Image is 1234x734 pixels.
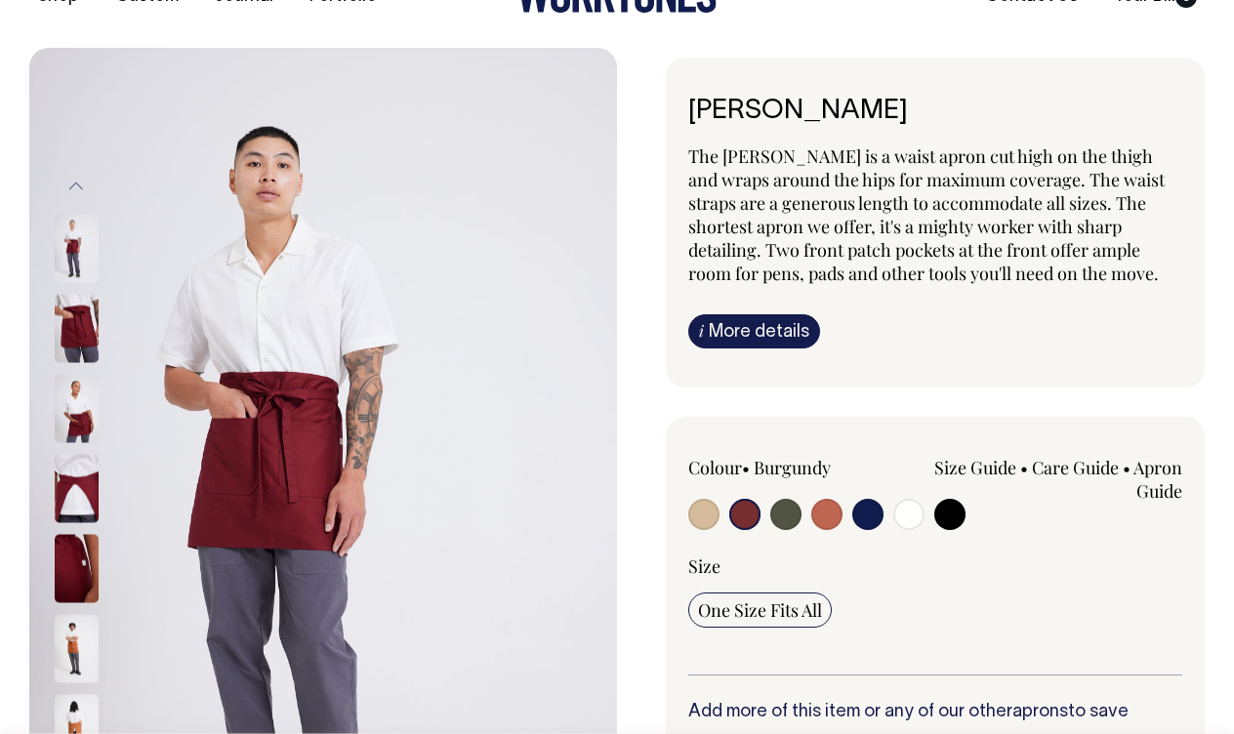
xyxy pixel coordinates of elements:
[1020,456,1028,479] span: •
[55,615,99,683] img: rust
[934,456,1016,479] a: Size Guide
[688,703,1182,722] h6: Add more of this item or any of our other to save
[55,535,99,603] img: burgundy
[688,592,832,628] input: One Size Fits All
[1133,456,1182,503] a: Apron Guide
[699,320,704,341] span: i
[55,455,99,523] img: burgundy
[754,456,831,479] label: Burgundy
[1123,456,1131,479] span: •
[688,314,820,348] a: iMore details
[55,215,99,283] img: burgundy
[688,456,885,479] div: Colour
[62,165,91,209] button: Previous
[1032,456,1119,479] a: Care Guide
[698,598,822,622] span: One Size Fits All
[688,554,1182,578] div: Size
[55,375,99,443] img: burgundy
[1012,704,1068,720] a: aprons
[742,456,750,479] span: •
[55,295,99,363] img: burgundy
[688,97,1182,127] h6: [PERSON_NAME]
[688,144,1165,285] span: The [PERSON_NAME] is a waist apron cut high on the thigh and wraps around the hips for maximum co...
